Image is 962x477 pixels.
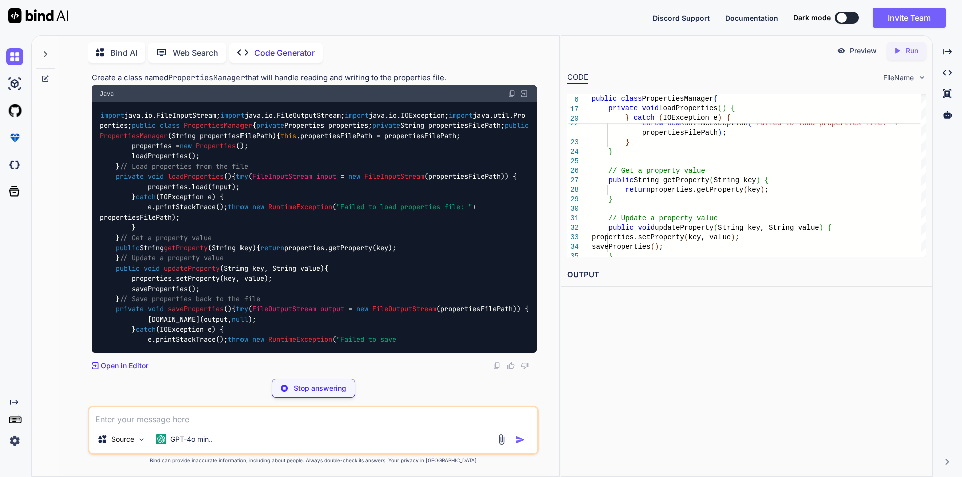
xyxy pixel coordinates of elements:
[748,186,760,194] span: key
[819,224,823,232] span: )
[567,214,579,223] div: 31
[608,214,717,222] span: // Update a property value
[713,95,717,103] span: {
[340,172,344,181] span: =
[110,47,137,59] p: Bind AI
[120,254,224,263] span: // Update a property value
[515,435,525,445] img: icon
[520,89,529,98] img: Open in Browser
[316,172,336,181] span: input
[254,47,315,59] p: Code Generator
[224,172,232,181] span: ()
[168,131,276,140] span: (String propertiesFilePath)
[88,457,539,464] p: Bind can provide inaccurate information, including about people. Always double-check its answers....
[228,203,248,212] span: throw
[6,102,23,119] img: githubLight
[659,104,718,112] span: loadProperties
[120,162,248,171] span: // Load properties from the file
[567,195,579,204] div: 29
[294,383,346,393] p: Stop answering
[650,186,743,194] span: properties.getProperty
[567,252,579,261] div: 35
[148,305,164,314] span: void
[92,72,537,84] p: Create a class named that will handle reading and writing to the properties file.
[132,121,156,130] span: public
[764,186,768,194] span: ;
[236,305,248,314] span: try
[508,90,516,98] img: copy
[100,111,124,120] span: import
[148,172,164,181] span: void
[625,114,629,122] span: }
[120,294,260,303] span: // Save properties back to the file
[567,72,588,84] div: CODE
[873,8,946,28] button: Invite Team
[567,119,579,128] div: 22
[567,114,579,124] span: 20
[224,305,232,314] span: ()
[260,243,284,252] span: return
[320,305,344,314] span: output
[731,233,735,241] span: )
[883,73,914,83] span: FileName
[252,305,316,314] span: FileOutputStream
[718,104,722,112] span: (
[364,172,424,181] span: FileInputStream
[567,185,579,195] div: 28
[764,176,768,184] span: {
[634,114,655,122] span: catch
[727,114,731,122] span: {
[642,119,663,127] span: throw
[116,305,144,314] span: private
[8,8,68,23] img: Bind AI
[756,176,760,184] span: )
[638,224,655,232] span: void
[111,434,134,444] p: Source
[663,114,718,122] span: IOException e
[752,119,895,127] span: "Failed to load properties file: "
[372,121,400,130] span: private
[688,233,731,241] span: key, value
[268,203,332,212] span: RuntimeException
[592,243,651,251] span: saveProperties
[252,335,264,344] span: new
[642,104,659,112] span: void
[170,434,213,444] p: GPT-4o min..
[356,305,368,314] span: new
[895,119,899,127] span: +
[567,176,579,185] div: 27
[837,46,846,55] img: preview
[718,224,819,232] span: String key, String value
[168,73,245,83] code: PropertiesManager
[667,119,680,127] span: new
[625,138,629,146] span: }
[850,46,877,56] p: Preview
[208,243,256,252] span: (String key)
[567,233,579,242] div: 33
[918,73,926,82] img: chevron down
[760,186,764,194] span: )
[567,95,579,105] span: 6
[725,14,778,22] span: Documentation
[592,233,684,241] span: properties.setProperty
[680,119,747,127] span: RuntimeException
[608,195,612,203] span: }
[659,243,663,251] span: ;
[168,305,224,314] span: saveProperties
[116,172,144,181] span: private
[101,361,148,371] p: Open in Editor
[621,95,642,103] span: class
[116,264,140,273] span: public
[144,264,160,273] span: void
[252,172,312,181] span: FileInputStream
[653,14,710,22] span: Discord Support
[449,111,473,120] span: import
[608,167,705,175] span: // Get a property value
[236,172,248,181] span: try
[168,172,224,181] span: loadProperties
[136,325,156,334] span: catch
[592,95,617,103] span: public
[725,13,778,23] button: Documentation
[100,110,533,345] code: java.io.FileInputStream; java.io.FileOutputStream; java.io.IOException; java.util.Properties; { P...
[608,176,633,184] span: public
